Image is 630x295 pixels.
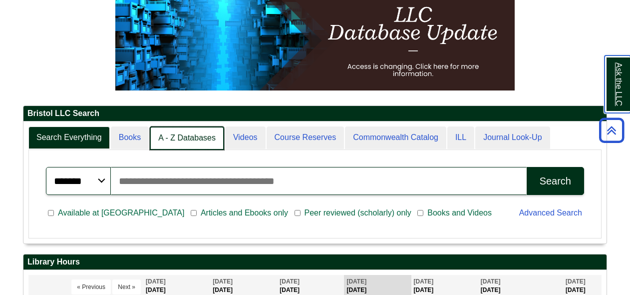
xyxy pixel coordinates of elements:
a: ILL [447,126,474,149]
input: Available at [GEOGRAPHIC_DATA] [48,208,54,217]
h2: Library Hours [23,254,607,270]
a: Course Reserves [267,126,344,149]
input: Peer reviewed (scholarly) only [295,208,301,217]
span: [DATE] [346,278,366,285]
span: Books and Videos [423,207,496,219]
button: « Previous [71,279,111,294]
a: Back to Top [596,123,628,137]
button: Search [527,167,584,195]
input: Books and Videos [417,208,423,217]
span: Articles and Ebooks only [197,207,292,219]
a: Videos [225,126,266,149]
span: Available at [GEOGRAPHIC_DATA] [54,207,188,219]
h2: Bristol LLC Search [23,106,607,121]
span: Peer reviewed (scholarly) only [301,207,415,219]
span: [DATE] [280,278,300,285]
span: [DATE] [414,278,434,285]
input: Articles and Ebooks only [191,208,197,217]
a: Advanced Search [519,208,582,217]
span: [DATE] [213,278,233,285]
span: [DATE] [146,278,166,285]
a: A - Z Databases [150,126,224,150]
a: Books [111,126,149,149]
div: Search [540,175,571,187]
button: Next » [112,279,141,294]
span: [DATE] [481,278,501,285]
a: Search Everything [28,126,110,149]
span: [DATE] [566,278,586,285]
a: Commonwealth Catalog [345,126,446,149]
a: Journal Look-Up [475,126,550,149]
